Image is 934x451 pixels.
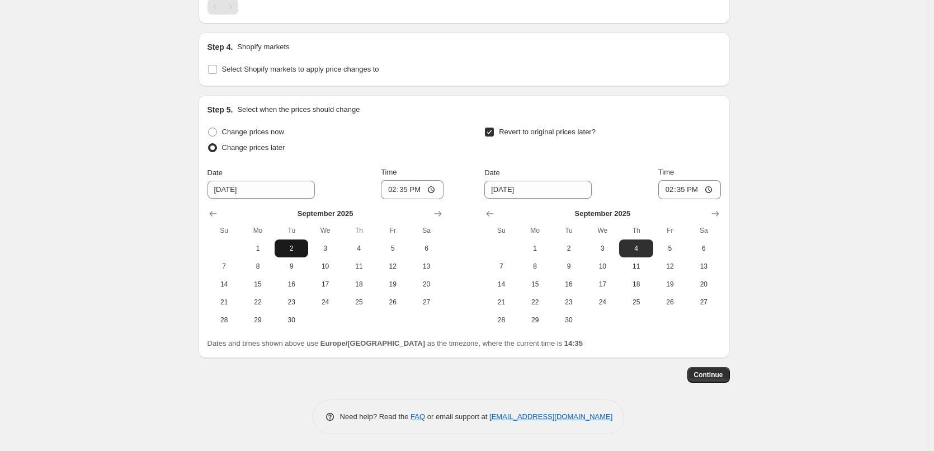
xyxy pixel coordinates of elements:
[241,257,275,275] button: Monday September 8 2025
[381,180,444,199] input: 12:00
[425,412,489,421] span: or email support at
[380,298,405,307] span: 26
[658,298,682,307] span: 26
[586,239,619,257] button: Wednesday September 3 2025
[376,239,409,257] button: Friday September 5 2025
[552,311,586,329] button: Tuesday September 30 2025
[523,226,548,235] span: Mo
[552,257,586,275] button: Tuesday September 9 2025
[212,226,237,235] span: Su
[409,239,443,257] button: Saturday September 6 2025
[207,293,241,311] button: Sunday September 21 2025
[414,280,438,289] span: 20
[342,275,376,293] button: Thursday September 18 2025
[246,298,270,307] span: 22
[313,280,337,289] span: 17
[586,293,619,311] button: Wednesday September 24 2025
[342,239,376,257] button: Thursday September 4 2025
[212,280,237,289] span: 14
[687,222,720,239] th: Saturday
[308,239,342,257] button: Wednesday September 3 2025
[691,298,716,307] span: 27
[687,257,720,275] button: Saturday September 13 2025
[380,280,405,289] span: 19
[518,239,552,257] button: Monday September 1 2025
[619,222,653,239] th: Thursday
[241,239,275,257] button: Monday September 1 2025
[308,222,342,239] th: Wednesday
[246,280,270,289] span: 15
[212,262,237,271] span: 7
[409,257,443,275] button: Saturday September 13 2025
[518,275,552,293] button: Monday September 15 2025
[237,104,360,115] p: Select when the prices should change
[313,262,337,271] span: 10
[691,226,716,235] span: Sa
[552,239,586,257] button: Tuesday September 2 2025
[237,41,289,53] p: Shopify markets
[207,168,223,177] span: Date
[207,339,583,347] span: Dates and times shown above use as the timezone, where the current time is
[590,280,615,289] span: 17
[586,275,619,293] button: Wednesday September 17 2025
[342,293,376,311] button: Thursday September 25 2025
[409,222,443,239] th: Saturday
[275,239,308,257] button: Tuesday September 2 2025
[207,41,233,53] h2: Step 4.
[523,280,548,289] span: 15
[409,275,443,293] button: Saturday September 20 2025
[552,222,586,239] th: Tuesday
[489,262,513,271] span: 7
[279,244,304,253] span: 2
[205,206,221,222] button: Show previous month, August 2025
[430,206,446,222] button: Show next month, October 2025
[691,262,716,271] span: 13
[313,298,337,307] span: 24
[342,222,376,239] th: Thursday
[556,280,581,289] span: 16
[590,298,615,307] span: 24
[484,257,518,275] button: Sunday September 7 2025
[694,370,723,379] span: Continue
[313,226,337,235] span: We
[658,280,682,289] span: 19
[347,262,371,271] span: 11
[489,298,513,307] span: 21
[658,226,682,235] span: Fr
[590,244,615,253] span: 3
[619,239,653,257] button: Thursday September 4 2025
[489,412,612,421] a: [EMAIL_ADDRESS][DOMAIN_NAME]
[279,280,304,289] span: 16
[653,275,687,293] button: Friday September 19 2025
[564,339,583,347] b: 14:35
[222,128,284,136] span: Change prices now
[658,180,721,199] input: 12:00
[556,298,581,307] span: 23
[653,257,687,275] button: Friday September 12 2025
[687,239,720,257] button: Saturday September 6 2025
[489,316,513,325] span: 28
[707,206,723,222] button: Show next month, October 2025
[207,222,241,239] th: Sunday
[619,293,653,311] button: Thursday September 25 2025
[489,226,513,235] span: Su
[308,293,342,311] button: Wednesday September 24 2025
[619,257,653,275] button: Thursday September 11 2025
[658,168,674,176] span: Time
[518,222,552,239] th: Monday
[619,275,653,293] button: Thursday September 18 2025
[320,339,425,347] b: Europe/[GEOGRAPHIC_DATA]
[552,293,586,311] button: Tuesday September 23 2025
[484,222,518,239] th: Sunday
[279,262,304,271] span: 9
[275,275,308,293] button: Tuesday September 16 2025
[380,244,405,253] span: 5
[347,298,371,307] span: 25
[624,280,648,289] span: 18
[687,367,730,383] button: Continue
[376,257,409,275] button: Friday September 12 2025
[590,262,615,271] span: 10
[275,222,308,239] th: Tuesday
[518,257,552,275] button: Monday September 8 2025
[347,226,371,235] span: Th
